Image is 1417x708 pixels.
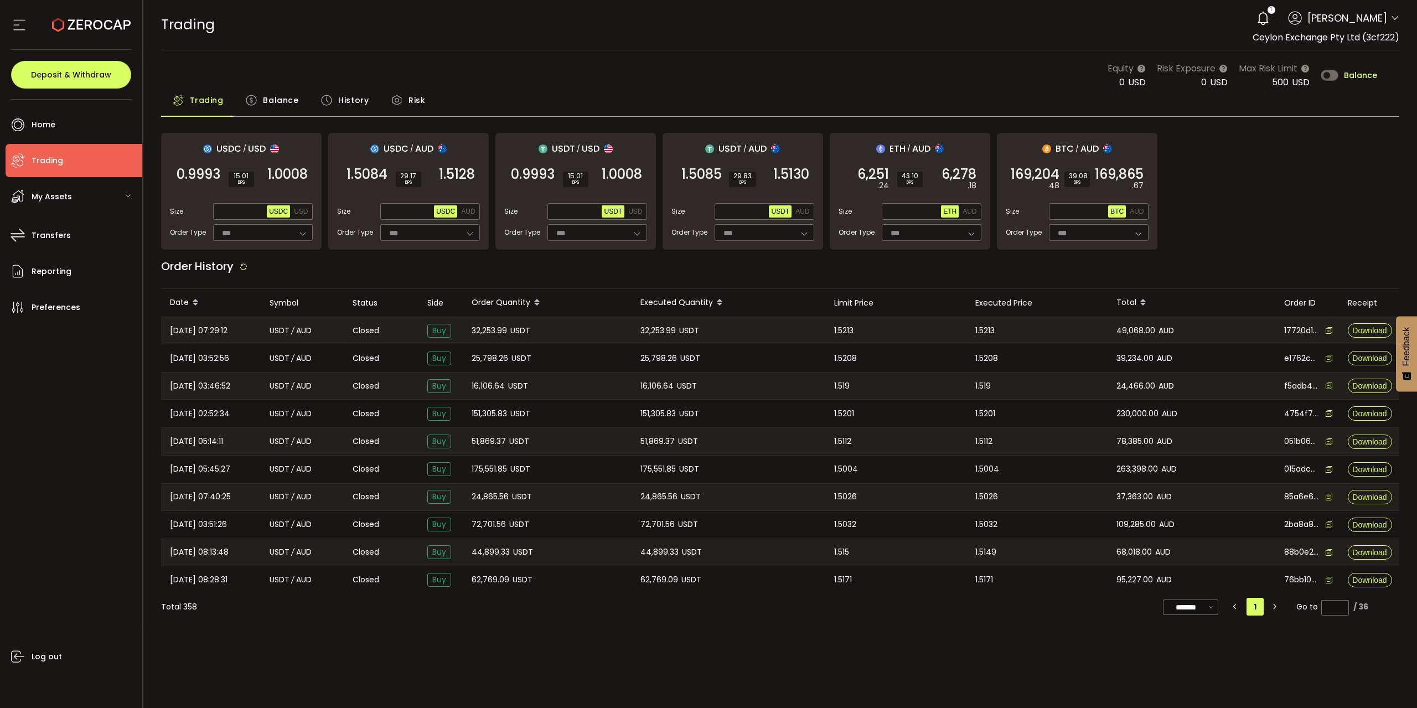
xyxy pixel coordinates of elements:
[270,518,289,531] span: USDT
[733,173,752,179] span: 29.83
[248,142,266,156] span: USD
[1339,297,1400,309] div: Receipt
[296,324,312,337] span: AUD
[270,490,289,503] span: USDT
[472,518,506,531] span: 72,701.56
[1307,11,1387,25] span: [PERSON_NAME]
[1275,297,1339,309] div: Order ID
[1159,380,1174,392] span: AUD
[504,206,518,216] span: Size
[1128,76,1146,89] span: USD
[834,352,857,365] span: 1.5208
[640,518,675,531] span: 72,701.56
[1284,491,1320,503] span: 85a6e640-6b98-4a01-94e8-b6695e139380
[1161,463,1177,476] span: AUD
[170,324,227,337] span: [DATE] 07:29:12
[459,205,477,218] button: AUD
[1108,205,1126,218] button: BTC
[427,435,451,448] span: Buy
[834,324,854,337] span: 1.5213
[427,490,451,504] span: Buy
[291,573,294,586] em: /
[771,144,780,153] img: aud_portfolio.svg
[170,380,230,392] span: [DATE] 03:46:52
[679,463,699,476] span: USDT
[32,117,55,133] span: Home
[32,153,63,169] span: Trading
[472,435,506,448] span: 51,869.37
[567,179,584,186] i: BPS
[975,546,996,559] span: 1.5149
[1011,169,1059,180] span: 169,204
[1272,76,1289,89] span: 500
[270,435,289,448] span: USDT
[1284,325,1320,337] span: 17720d1b-f5cc-4442-aef0-4b74a01ad6e0
[347,169,387,180] span: 1.5084
[170,573,227,586] span: [DATE] 08:28:31
[291,463,294,476] em: /
[353,408,379,420] span: Closed
[161,15,215,34] span: Trading
[353,353,379,364] span: Closed
[1284,436,1320,447] span: 051b060c-abf9-4289-a915-4c6f29f3c7be
[170,435,223,448] span: [DATE] 05:14:11
[1362,655,1417,708] iframe: Chat Widget
[353,325,379,337] span: Closed
[353,546,379,558] span: Closed
[32,263,71,280] span: Reporting
[1284,463,1320,475] span: 015adcd7-916f-41ff-9234-e2735152bedc
[427,518,451,531] span: Buy
[1162,407,1177,420] span: AUD
[170,228,206,237] span: Order Type
[1156,490,1172,503] span: AUD
[678,518,698,531] span: USDT
[353,463,379,475] span: Closed
[170,546,229,559] span: [DATE] 08:13:48
[679,324,699,337] span: USDT
[1210,76,1228,89] span: USD
[190,89,224,111] span: Trading
[1155,546,1171,559] span: AUD
[1157,61,1216,75] span: Risk Exposure
[1344,71,1377,79] span: Balance
[1348,545,1392,560] button: Download
[825,297,966,309] div: Limit Price
[1348,435,1392,449] button: Download
[513,573,532,586] span: USDT
[353,436,379,447] span: Closed
[1069,179,1085,186] i: BPS
[1075,144,1079,154] em: /
[270,573,289,586] span: USDT
[161,259,234,274] span: Order History
[733,179,752,186] i: BPS
[834,463,858,476] span: 1.5004
[270,380,289,392] span: USDT
[270,546,289,559] span: USDT
[1352,521,1387,529] span: Download
[942,169,976,180] span: 6,278
[1108,61,1134,75] span: Equity
[291,380,294,392] em: /
[270,324,289,337] span: USDT
[705,144,714,153] img: usdt_portfolio.svg
[243,144,246,154] em: /
[539,144,547,153] img: usdt_portfolio.svg
[876,144,885,153] img: eth_portfolio.svg
[370,144,379,153] img: usdc_portfolio.svg
[296,490,312,503] span: AUD
[839,228,875,237] span: Order Type
[748,142,767,156] span: AUD
[270,352,289,365] span: USDT
[291,352,294,365] em: /
[510,463,530,476] span: USDT
[640,352,677,365] span: 25,798.26
[935,144,944,153] img: aud_portfolio.svg
[353,491,379,503] span: Closed
[1284,519,1320,530] span: 2ba8a85b-f4b4-450a-9f57-d6fa295e2d2c
[1110,208,1124,215] span: BTC
[32,299,80,316] span: Preferences
[436,208,455,215] span: USDC
[975,324,995,337] span: 1.5213
[296,380,312,392] span: AUD
[1006,228,1042,237] span: Order Type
